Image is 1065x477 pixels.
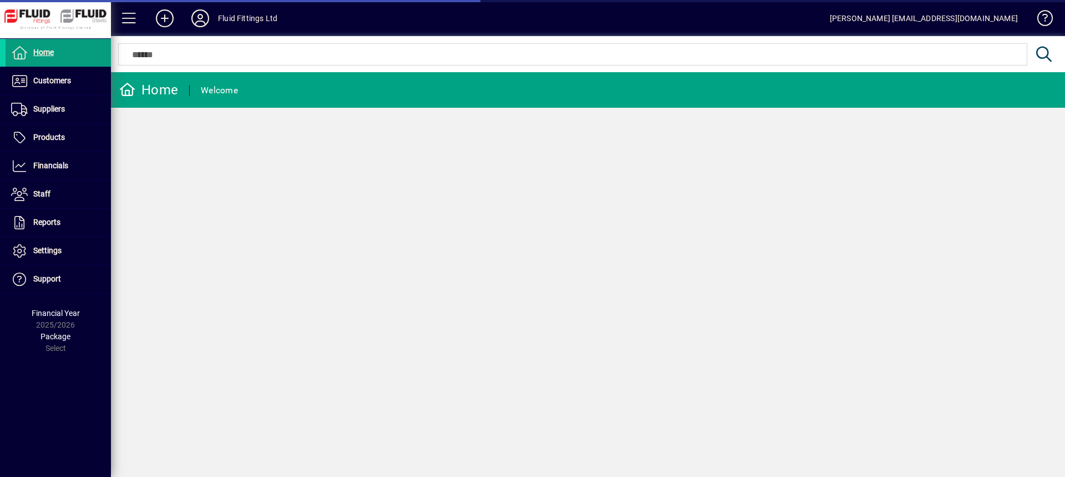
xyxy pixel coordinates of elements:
button: Profile [182,8,218,28]
a: Settings [6,237,111,265]
span: Support [33,274,61,283]
span: Customers [33,76,71,85]
span: Products [33,133,65,142]
div: Fluid Fittings Ltd [218,9,277,27]
a: Products [6,124,111,152]
a: Customers [6,67,111,95]
div: Home [119,81,178,99]
a: Support [6,265,111,293]
a: Knowledge Base [1029,2,1051,38]
span: Financials [33,161,68,170]
span: Package [40,332,70,341]
div: [PERSON_NAME] [EMAIL_ADDRESS][DOMAIN_NAME] [830,9,1018,27]
span: Home [33,48,54,57]
a: Reports [6,209,111,237]
span: Reports [33,218,60,227]
span: Settings [33,246,62,255]
span: Staff [33,189,50,198]
a: Suppliers [6,96,111,123]
span: Suppliers [33,104,65,113]
button: Add [147,8,182,28]
span: Financial Year [32,309,80,318]
a: Staff [6,180,111,208]
div: Welcome [201,82,238,99]
a: Financials [6,152,111,180]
